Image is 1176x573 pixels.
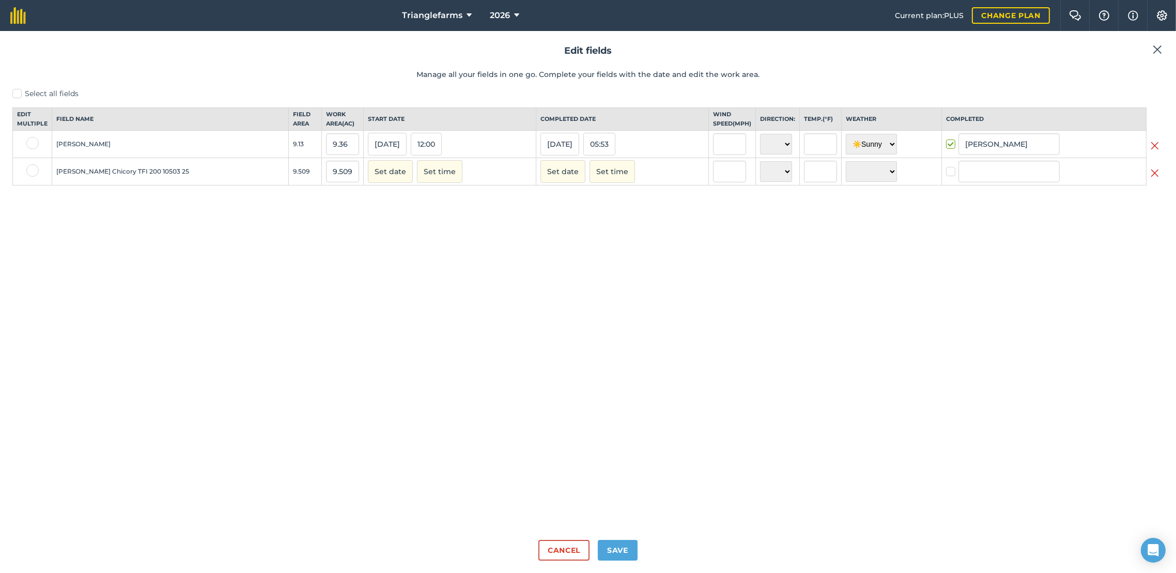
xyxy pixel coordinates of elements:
[490,9,510,22] span: 2026
[52,158,289,185] td: [PERSON_NAME] Chicory TFI 200 10503 25
[538,540,590,561] button: Cancel
[12,43,1164,58] h2: Edit fields
[1098,10,1110,21] img: A question mark icon
[598,540,638,561] button: Save
[709,108,756,131] th: Wind speed ( mph )
[288,158,321,185] td: 9.509
[13,108,52,131] th: Edit multiple
[1069,10,1081,21] img: Two speech bubbles overlapping with the left bubble in the forefront
[895,10,964,21] span: Current plan : PLUS
[288,108,321,131] th: Field Area
[417,160,462,183] button: Set time
[540,160,585,183] button: Set date
[10,7,26,24] img: fieldmargin Logo
[540,133,579,156] button: [DATE]
[368,133,407,156] button: [DATE]
[368,160,413,183] button: Set date
[411,133,442,156] button: 12:00
[402,9,462,22] span: Trianglefarms
[941,108,1146,131] th: Completed
[1128,9,1138,22] img: svg+xml;base64,PHN2ZyB4bWxucz0iaHR0cDovL3d3dy53My5vcmcvMjAwMC9zdmciIHdpZHRoPSIxNyIgaGVpZ2h0PSIxNy...
[1151,167,1159,179] img: svg+xml;base64,PHN2ZyB4bWxucz0iaHR0cDovL3d3dy53My5vcmcvMjAwMC9zdmciIHdpZHRoPSIyMiIgaGVpZ2h0PSIzMC...
[12,69,1164,80] p: Manage all your fields in one go. Complete your fields with the date and edit the work area.
[363,108,536,131] th: Start date
[1141,538,1166,563] div: Open Intercom Messenger
[52,108,289,131] th: Field name
[583,133,615,156] button: 05:53
[590,160,635,183] button: Set time
[12,88,1164,99] label: Select all fields
[800,108,842,131] th: Temp. ( ° F )
[1156,10,1168,21] img: A cog icon
[972,7,1050,24] a: Change plan
[536,108,708,131] th: Completed date
[1151,140,1159,152] img: svg+xml;base64,PHN2ZyB4bWxucz0iaHR0cDovL3d3dy53My5vcmcvMjAwMC9zdmciIHdpZHRoPSIyMiIgaGVpZ2h0PSIzMC...
[756,108,800,131] th: Direction:
[1153,43,1162,56] img: svg+xml;base64,PHN2ZyB4bWxucz0iaHR0cDovL3d3dy53My5vcmcvMjAwMC9zdmciIHdpZHRoPSIyMiIgaGVpZ2h0PSIzMC...
[842,108,942,131] th: Weather
[52,131,289,158] td: [PERSON_NAME]
[288,131,321,158] td: 9.13
[321,108,363,131] th: Work area ( Ac )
